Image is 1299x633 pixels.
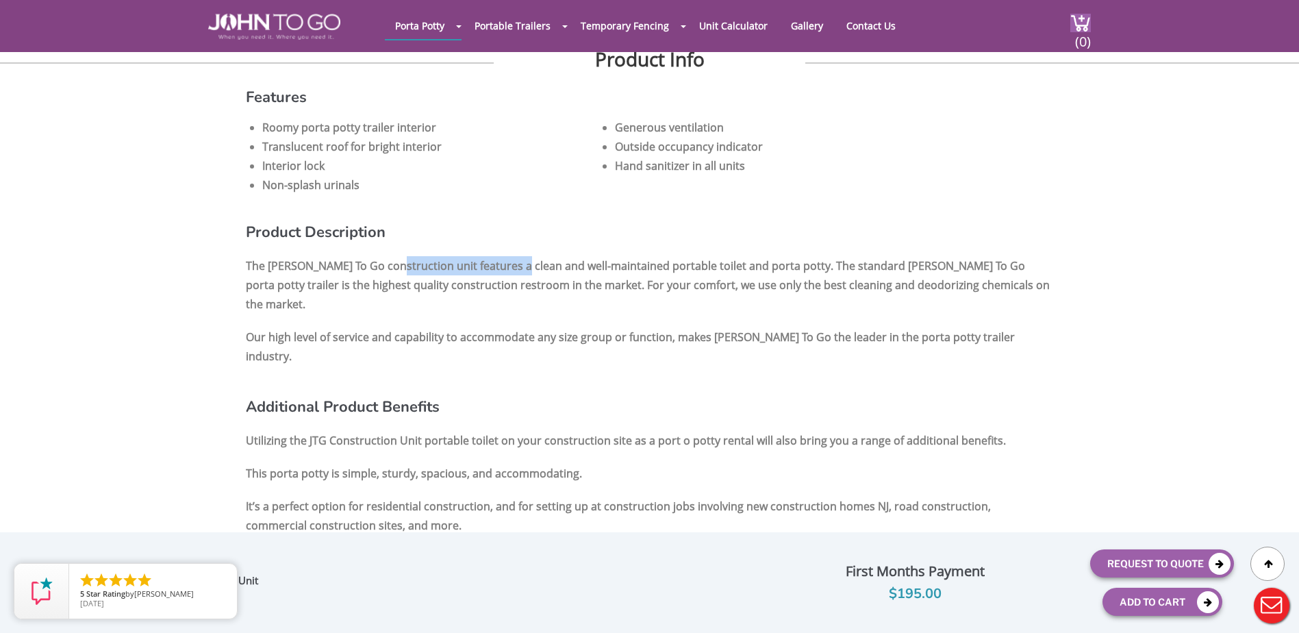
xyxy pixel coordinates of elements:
div: $195.00 [750,583,1080,605]
li:  [108,572,124,588]
span: [DATE] [80,598,104,608]
li:  [79,572,95,588]
li: Generous ventilation [615,118,952,137]
img: cart a [1070,14,1091,32]
button: Request To Quote [1090,549,1234,578]
div: First Months Payment [750,560,1080,583]
span: by [80,590,226,599]
img: Review Rating [28,578,55,605]
p: This porta potty is simple, sturdy, spacious, and accommodating. [246,460,1054,486]
li: Translucent roof for bright interior [262,137,599,156]
h3: Additional Product Benefits [246,383,1054,414]
li:  [93,572,110,588]
a: Unit Calculator [689,12,778,39]
h3: Features [246,90,1054,104]
span: (0) [1074,21,1091,51]
p: The [PERSON_NAME] To Go construction unit features a clean and well-maintained portable toilet an... [246,253,1054,317]
li:  [136,572,153,588]
p: Utilizing the JTG Construction Unit portable toilet on your construction site as a port o potty r... [246,427,1054,454]
li:  [122,572,138,588]
span: [PERSON_NAME] [134,588,194,599]
button: Add To Cart [1102,588,1222,616]
button: Live Chat [1244,578,1299,633]
a: Porta Potty [385,12,455,39]
a: Gallery [781,12,833,39]
p: It’s a perfect option for residential construction, and for setting up at construction jobs invol... [246,493,1054,538]
li: Interior lock [262,156,599,175]
h3: Product Description [246,208,1054,239]
img: JOHN to go [208,14,340,40]
li: Roomy porta potty trailer interior [262,118,599,137]
a: Contact Us [836,12,906,39]
li: Hand sanitizer in all units [615,156,952,175]
p: Our high level of service and capability to accommodate any size group or function, makes [PERSON... [246,324,1054,369]
li: Non-splash urinals [262,175,599,195]
a: Portable Trailers [464,12,561,39]
span: Star Rating [86,588,125,599]
span: 5 [80,588,84,599]
li: Outside occupancy indicator [615,137,952,156]
a: Temporary Fencing [570,12,679,39]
